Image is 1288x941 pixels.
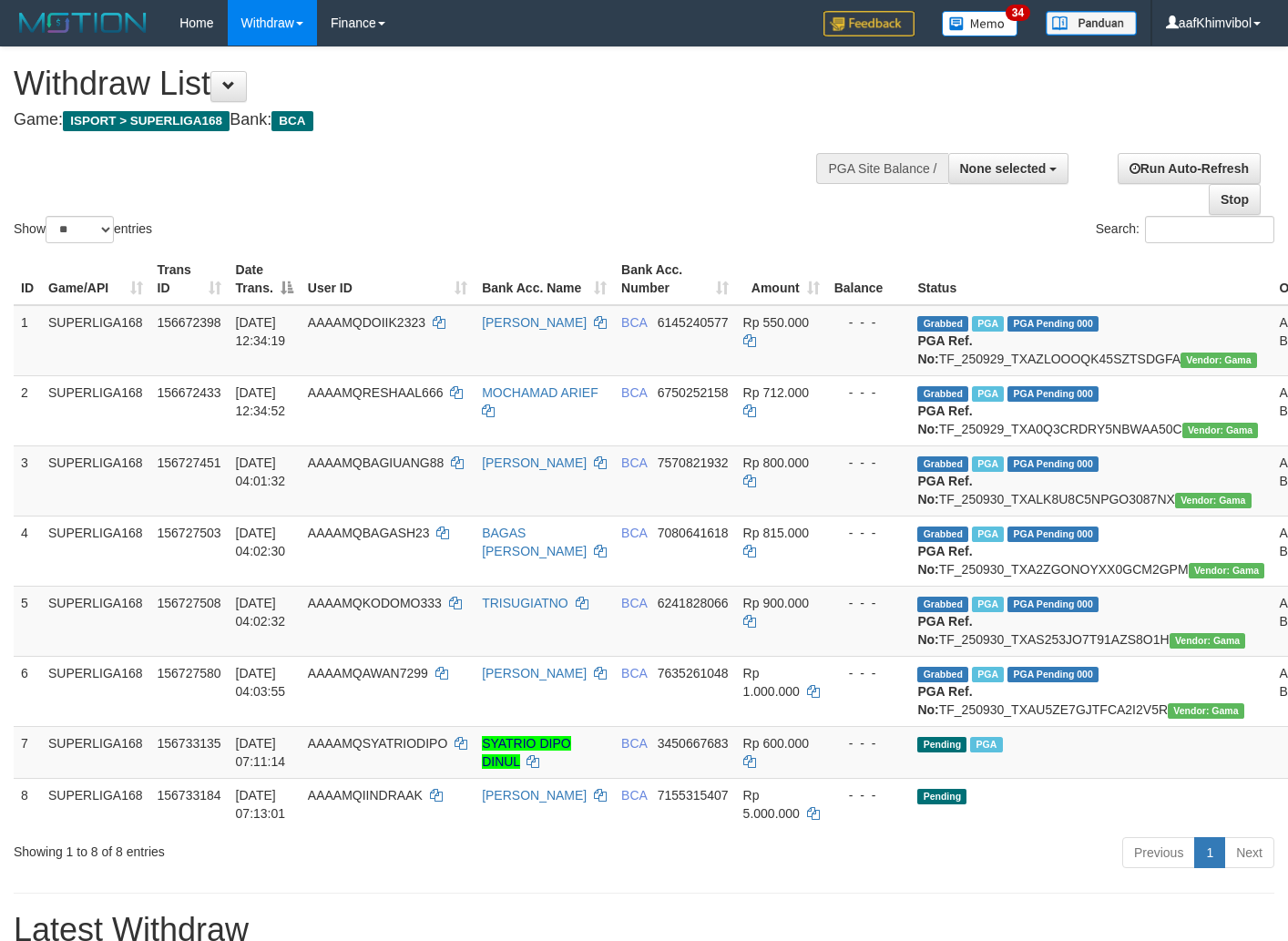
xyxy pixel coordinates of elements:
[834,734,904,752] div: - - -
[834,384,904,402] div: - - -
[910,253,1272,305] th: Status
[14,253,41,305] th: ID
[917,737,966,752] span: Pending
[614,253,736,305] th: Bank Acc. Number: activate to sort column ascending
[972,456,1004,472] span: Marked by aafchoeunmanni
[743,596,809,610] span: Rp 900.000
[229,253,301,305] th: Date Trans.: activate to sort column descending
[1118,153,1261,184] a: Run Auto-Refresh
[236,736,286,769] span: [DATE] 07:11:14
[658,596,729,610] span: Copy 6241828066 to clipboard
[236,315,286,348] span: [DATE] 12:34:19
[271,111,312,131] span: BCA
[621,315,647,330] span: BCA
[1168,703,1244,719] span: Vendor URL: https://trx31.1velocity.biz
[14,216,152,243] label: Show entries
[972,316,1004,332] span: Marked by aafsoycanthlai
[658,385,729,400] span: Copy 6750252158 to clipboard
[14,9,152,36] img: MOTION_logo.png
[1224,837,1274,868] a: Next
[743,666,800,699] span: Rp 1.000.000
[236,596,286,629] span: [DATE] 04:02:32
[736,253,827,305] th: Amount: activate to sort column ascending
[1170,633,1246,649] span: Vendor URL: https://trx31.1velocity.biz
[482,666,587,680] a: [PERSON_NAME]
[917,333,972,366] b: PGA Ref. No:
[917,789,966,804] span: Pending
[14,656,41,726] td: 6
[960,161,1047,176] span: None selected
[236,666,286,699] span: [DATE] 04:03:55
[41,305,150,376] td: SUPERLIGA168
[308,315,425,330] span: AAAAMQDOIIK2323
[972,597,1004,612] span: Marked by aafchoeunmanni
[823,11,915,36] img: Feedback.jpg
[236,455,286,488] span: [DATE] 04:01:32
[658,455,729,470] span: Copy 7570821932 to clipboard
[308,596,442,610] span: AAAAMQKODOMO333
[1007,667,1099,682] span: PGA Pending
[1007,386,1099,402] span: PGA Pending
[917,614,972,647] b: PGA Ref. No:
[482,315,587,330] a: [PERSON_NAME]
[1122,837,1195,868] a: Previous
[1175,493,1252,508] span: Vendor URL: https://trx31.1velocity.biz
[301,253,475,305] th: User ID: activate to sort column ascending
[158,385,221,400] span: 156672433
[63,111,230,131] span: ISPORT > SUPERLIGA168
[834,664,904,682] div: - - -
[743,385,809,400] span: Rp 712.000
[236,788,286,821] span: [DATE] 07:13:01
[910,586,1272,656] td: TF_250930_TXAS253JO7T91AZS8O1H
[621,788,647,803] span: BCA
[158,736,221,751] span: 156733135
[743,526,809,540] span: Rp 815.000
[482,596,568,610] a: TRISUGIATNO
[158,526,221,540] span: 156727503
[308,385,444,400] span: AAAAMQRESHAAL666
[14,778,41,830] td: 8
[834,594,904,612] div: - - -
[658,736,729,751] span: Copy 3450667683 to clipboard
[917,386,968,402] span: Grabbed
[14,111,841,129] h4: Game: Bank:
[308,788,423,803] span: AAAAMQIINDRAAK
[917,527,968,542] span: Grabbed
[910,375,1272,445] td: TF_250929_TXA0Q3CRDRY5NBWAA50C
[1145,216,1274,243] input: Search:
[917,316,968,332] span: Grabbed
[658,788,729,803] span: Copy 7155315407 to clipboard
[1006,5,1030,21] span: 34
[910,516,1272,586] td: TF_250930_TXA2ZGONOYXX0GCM2GPM
[834,524,904,542] div: - - -
[41,516,150,586] td: SUPERLIGA168
[308,666,428,680] span: AAAAMQAWAN7299
[236,385,286,418] span: [DATE] 12:34:52
[236,526,286,558] span: [DATE] 04:02:30
[834,313,904,332] div: - - -
[158,315,221,330] span: 156672398
[475,253,614,305] th: Bank Acc. Name: activate to sort column ascending
[621,455,647,470] span: BCA
[308,526,430,540] span: AAAAMQBAGASH23
[621,666,647,680] span: BCA
[743,736,809,751] span: Rp 600.000
[621,385,647,400] span: BCA
[158,596,221,610] span: 156727508
[482,788,587,803] a: [PERSON_NAME]
[14,305,41,376] td: 1
[1007,456,1099,472] span: PGA Pending
[1182,423,1259,438] span: Vendor URL: https://trx31.1velocity.biz
[1046,11,1137,36] img: panduan.png
[14,516,41,586] td: 4
[482,736,571,769] a: SYATRIO DIPO DINUL
[14,835,523,861] div: Showing 1 to 8 of 8 entries
[14,586,41,656] td: 5
[158,666,221,680] span: 156727580
[41,778,150,830] td: SUPERLIGA168
[658,526,729,540] span: Copy 7080641618 to clipboard
[482,526,587,558] a: BAGAS [PERSON_NAME]
[1209,184,1261,215] a: Stop
[1007,527,1099,542] span: PGA Pending
[743,455,809,470] span: Rp 800.000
